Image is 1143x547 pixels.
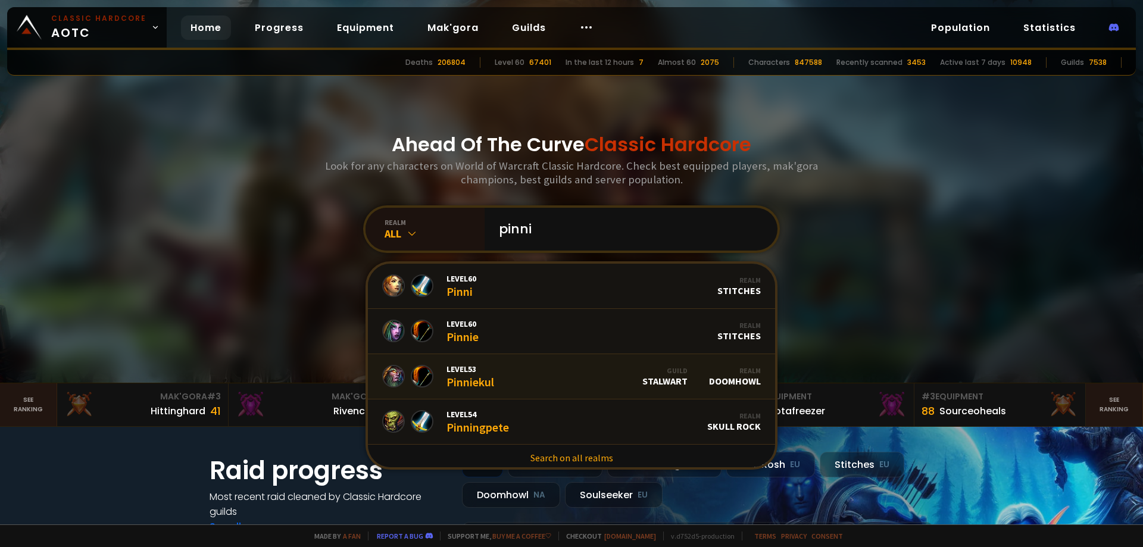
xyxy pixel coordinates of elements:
div: Realm [717,276,761,285]
div: Pinnie [446,318,479,344]
a: Level54PinningpeteRealmSkull Rock [368,399,775,445]
div: Characters [748,57,790,68]
div: Pinniekul [446,364,494,389]
a: Mak'gora [418,15,488,40]
div: 88 [922,403,935,419]
a: Level53PinniekulGuildStalwartRealmDoomhowl [368,354,775,399]
div: Doomhowl [462,482,560,508]
h3: Look for any characters on World of Warcraft Classic Hardcore. Check best equipped players, mak'g... [320,159,823,186]
div: Guild [642,366,688,375]
div: Nek'Rosh [726,452,815,477]
div: Realm [709,366,761,375]
div: Doomhowl [709,366,761,387]
h1: Ahead Of The Curve [392,130,751,159]
div: realm [385,218,485,227]
div: 2075 [701,57,719,68]
div: Realm [707,411,761,420]
a: #2Equipment88Notafreezer [743,383,914,426]
div: 10948 [1010,57,1032,68]
h4: Most recent raid cleaned by Classic Hardcore guilds [210,489,448,519]
div: Level 60 [495,57,524,68]
div: Soulseeker [565,482,663,508]
span: Made by [307,532,361,540]
a: Classic HardcoreAOTC [7,7,167,48]
div: Stitches [717,276,761,296]
span: # 3 [922,390,935,402]
div: Almost 60 [658,57,696,68]
div: 847588 [795,57,822,68]
div: Stalwart [642,366,688,387]
h1: Raid progress [210,452,448,489]
small: Classic Hardcore [51,13,146,24]
a: Guilds [502,15,555,40]
div: Mak'Gora [64,390,221,403]
span: Level 54 [446,409,509,420]
a: Consent [811,532,843,540]
div: Guilds [1061,57,1084,68]
a: #3Equipment88Sourceoheals [914,383,1086,426]
a: Seeranking [1086,383,1143,426]
span: Checkout [558,532,656,540]
input: Search a character... [492,208,763,251]
small: EU [790,459,800,471]
small: NA [533,489,545,501]
a: Level60PinniRealmStitches [368,264,775,309]
span: Level 53 [446,364,494,374]
div: Deaths [405,57,433,68]
div: 7538 [1089,57,1107,68]
div: Mak'Gora [236,390,392,403]
div: Pinni [446,273,476,299]
div: Stitches [717,321,761,342]
div: Active last 7 days [940,57,1005,68]
a: a fan [343,532,361,540]
div: Sourceoheals [939,404,1006,418]
a: Mak'Gora#2Rivench100 [229,383,400,426]
div: Rivench [333,404,371,418]
span: AOTC [51,13,146,42]
a: Buy me a coffee [492,532,551,540]
small: EU [879,459,889,471]
div: 7 [639,57,644,68]
a: Statistics [1014,15,1085,40]
span: Classic Hardcore [585,131,751,158]
div: 41 [210,403,221,419]
div: Equipment [750,390,907,403]
div: Notafreezer [768,404,825,418]
div: 206804 [438,57,466,68]
a: See all progress [210,520,287,533]
div: Realm [717,321,761,330]
a: Mak'Gora#3Hittinghard41 [57,383,229,426]
div: All [385,227,485,240]
a: Home [181,15,231,40]
a: Progress [245,15,313,40]
span: # 3 [207,390,221,402]
div: Recently scanned [836,57,902,68]
div: Hittinghard [151,404,205,418]
div: Equipment [922,390,1078,403]
a: Report a bug [377,532,423,540]
a: Privacy [781,532,807,540]
span: Level 60 [446,318,479,329]
a: Terms [754,532,776,540]
a: Level60PinnieRealmStitches [368,309,775,354]
div: Skull Rock [707,411,761,432]
div: 3453 [907,57,926,68]
a: Search on all realms [368,445,775,471]
small: EU [638,489,648,501]
span: Level 60 [446,273,476,284]
span: v. d752d5 - production [663,532,735,540]
div: 67401 [529,57,551,68]
div: Stitches [820,452,904,477]
div: Pinningpete [446,409,509,435]
a: Population [922,15,1000,40]
a: Equipment [327,15,404,40]
div: In the last 12 hours [566,57,634,68]
span: Support me, [440,532,551,540]
a: [DOMAIN_NAME] [604,532,656,540]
